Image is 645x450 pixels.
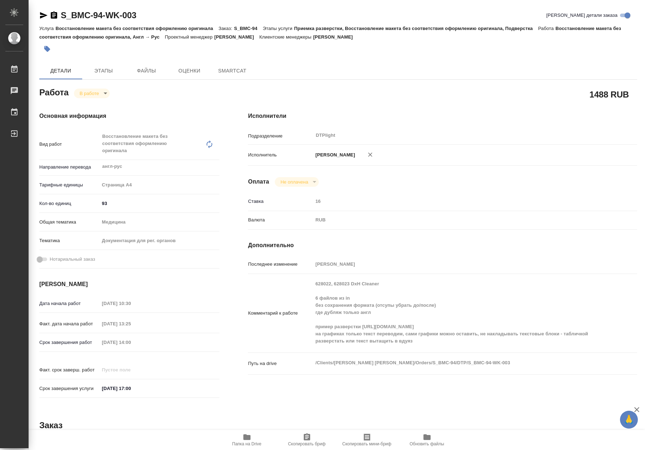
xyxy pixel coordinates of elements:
[215,66,249,75] span: SmartCat
[538,26,556,31] p: Работа
[39,11,48,20] button: Скопировать ссылку для ЯМессенджера
[99,365,162,375] input: Пустое поле
[362,147,378,162] button: Удалить исполнителя
[248,112,637,120] h4: Исполнители
[99,298,162,309] input: Пустое поле
[248,151,313,159] p: Исполнитель
[39,200,99,207] p: Кол-во единиц
[39,366,99,374] p: Факт. срок заверш. работ
[50,11,58,20] button: Скопировать ссылку
[232,441,262,446] span: Папка на Drive
[39,280,219,289] h4: [PERSON_NAME]
[44,66,78,75] span: Детали
[39,141,99,148] p: Вид работ
[39,26,55,31] p: Услуга
[39,320,99,327] p: Факт. дата начала работ
[39,420,63,431] h2: Заказ
[39,219,99,226] p: Общая тематика
[248,261,313,268] p: Последнее изменение
[278,179,310,185] button: Не оплачена
[248,216,313,224] p: Валюта
[218,26,234,31] p: Заказ:
[275,177,319,187] div: В работе
[313,357,605,369] textarea: /Clients/[PERSON_NAME] [PERSON_NAME]/Orders/S_BMC-94/DTP/S_BMC-94-WK-003
[263,26,294,31] p: Этапы услуги
[248,198,313,205] p: Ставка
[50,256,95,263] span: Нотариальный заказ
[313,34,358,40] p: [PERSON_NAME]
[39,181,99,189] p: Тарифные единицы
[39,339,99,346] p: Срок завершения работ
[620,411,638,429] button: 🙏
[99,337,162,347] input: Пустое поле
[86,66,121,75] span: Этапы
[129,66,164,75] span: Файлы
[99,179,219,191] div: Страница А4
[39,85,69,98] h2: Работа
[165,34,214,40] p: Проектный менеджер
[217,430,277,450] button: Папка на Drive
[248,241,637,250] h4: Дополнительно
[259,34,313,40] p: Клиентские менеджеры
[99,216,219,228] div: Медицина
[248,310,313,317] p: Комментарий к работе
[99,319,162,329] input: Пустое поле
[397,430,457,450] button: Обновить файлы
[214,34,259,40] p: [PERSON_NAME]
[313,196,605,206] input: Пустое поле
[39,112,219,120] h4: Основная информация
[99,383,162,394] input: ✎ Введи что-нибудь
[313,151,355,159] p: [PERSON_NAME]
[248,360,313,367] p: Путь на drive
[623,412,635,427] span: 🙏
[39,300,99,307] p: Дата начала работ
[248,177,269,186] h4: Оплата
[313,214,605,226] div: RUB
[39,41,55,57] button: Добавить тэг
[248,132,313,140] p: Подразделение
[337,430,397,450] button: Скопировать мини-бриф
[277,430,337,450] button: Скопировать бриф
[294,26,538,31] p: Приемка разверстки, Восстановление макета без соответствия оформлению оригинала, Подверстка
[342,441,391,446] span: Скопировать мини-бриф
[546,12,617,19] span: [PERSON_NAME] детали заказа
[172,66,207,75] span: Оценки
[313,278,605,347] textarea: 628022, 628023 DxH Cleaner 6 файлов из in без сохранения формата (отсупы убрать до/после) где дуб...
[590,88,629,100] h2: 1488 RUB
[39,164,99,171] p: Направление перевода
[74,89,110,98] div: В работе
[39,237,99,244] p: Тематика
[313,259,605,269] input: Пустое поле
[55,26,218,31] p: Восстановление макета без соответствия оформлению оригинала
[234,26,263,31] p: S_BMC-94
[410,441,444,446] span: Обновить файлы
[288,441,326,446] span: Скопировать бриф
[61,10,137,20] a: S_BMC-94-WK-003
[78,90,101,96] button: В работе
[39,385,99,392] p: Срок завершения услуги
[99,198,219,209] input: ✎ Введи что-нибудь
[99,235,219,247] div: Документация для рег. органов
